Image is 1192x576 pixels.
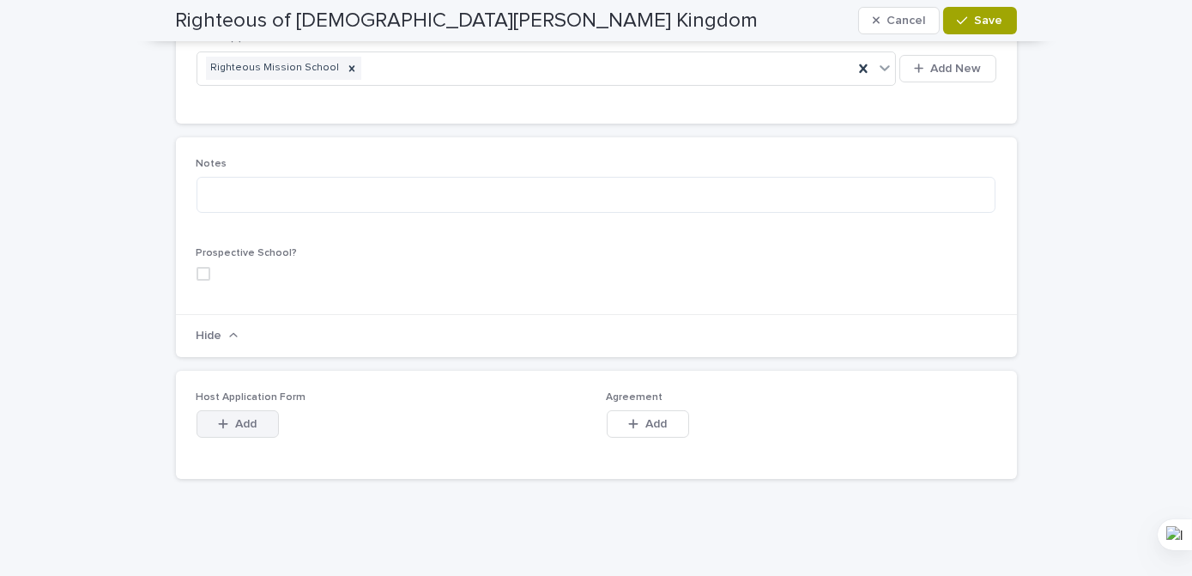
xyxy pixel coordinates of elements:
[197,159,227,169] span: Notes
[899,55,995,82] button: Add New
[176,9,759,33] h2: Righteous of [DEMOGRAPHIC_DATA][PERSON_NAME] Kingdom
[645,418,667,430] span: Add
[858,7,941,34] button: Cancel
[607,410,689,438] button: Add
[607,392,663,403] span: Agreement
[197,330,239,343] button: Hide
[931,63,982,75] span: Add New
[197,248,298,258] span: Prospective School?
[975,15,1003,27] span: Save
[197,410,279,438] button: Add
[886,15,925,27] span: Cancel
[206,57,342,80] div: Righteous Mission School
[943,7,1016,34] button: Save
[197,392,306,403] span: Host Application Form
[235,418,257,430] span: Add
